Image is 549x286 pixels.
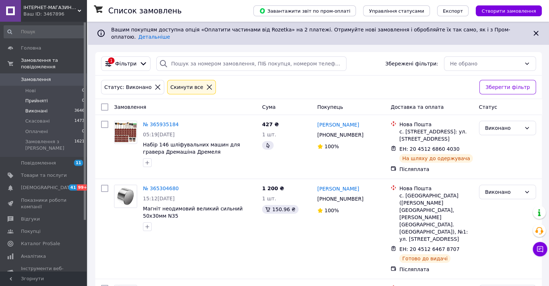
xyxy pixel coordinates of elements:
span: 05:19[DATE] [143,132,175,137]
a: [PERSON_NAME] [317,121,359,128]
div: Післяплата [399,266,473,273]
a: № 365935184 [143,121,179,127]
span: ІНТЕРНЕТ-МАГАЗИН "Доставлено " [23,4,78,11]
span: Управління статусами [369,8,424,14]
a: № 365304680 [143,185,179,191]
div: [PHONE_NUMBER] [316,194,365,204]
a: Набір 146 шліфувальних машин для гравера Дремашіна Дремеля [143,142,240,155]
span: Доставка та оплата [391,104,444,110]
span: Створити замовлення [482,8,536,14]
span: Товари та послуги [21,172,67,179]
span: [DEMOGRAPHIC_DATA] [21,184,74,191]
a: Детальніше [138,34,170,40]
span: Вашим покупцям доступна опція «Оплатити частинами від Rozetka» на 2 платежі. Отримуйте нові замов... [111,27,510,40]
div: [PHONE_NUMBER] [316,130,365,140]
div: с. [STREET_ADDRESS]: ул. [STREET_ADDRESS] [399,128,473,142]
span: Головна [21,45,41,51]
span: 427 ₴ [262,121,279,127]
span: 1 шт. [262,132,276,137]
span: 0 [82,98,84,104]
span: Фільтри [115,60,136,67]
span: 100% [324,144,339,149]
div: Ваш ID: 3467896 [23,11,87,17]
div: Нова Пошта [399,185,473,192]
span: 0 [82,128,84,135]
span: Завантажити звіт по пром-оплаті [259,8,350,14]
button: Управління статусами [363,5,430,16]
span: Зберегти фільтр [485,83,530,91]
button: Експорт [437,5,469,16]
div: Не обрано [450,60,521,68]
span: Повідомлення [21,160,56,166]
span: Нові [25,87,36,94]
input: Пошук [4,25,85,38]
span: 100% [324,208,339,213]
span: Статус [479,104,497,110]
span: Збережені фільтри: [385,60,438,67]
span: 3646 [74,108,84,114]
span: 99+ [77,184,89,191]
span: Замовлення з [PERSON_NAME] [25,138,74,151]
span: ЕН: 20 4512 6860 4030 [399,146,459,152]
img: Фото товару [114,185,137,208]
a: Фото товару [114,185,137,208]
span: Відгуки [21,216,40,222]
span: Покупець [317,104,343,110]
span: 0 [82,87,84,94]
span: 15:12[DATE] [143,196,175,201]
div: с. [GEOGRAPHIC_DATA] ([PERSON_NAME][GEOGRAPHIC_DATA], [PERSON_NAME][GEOGRAPHIC_DATA]. [GEOGRAPHIC... [399,192,473,243]
div: Готово до видачі [399,254,450,263]
span: 1621 [74,138,84,151]
span: 41 [69,184,77,191]
button: Чат з покупцем [533,242,547,256]
span: Аналітика [21,253,46,260]
a: [PERSON_NAME] [317,185,359,192]
span: ЕН: 20 4512 6467 8707 [399,246,459,252]
span: Оплачені [25,128,48,135]
div: Післяплата [399,166,473,173]
span: 11 [74,160,83,166]
button: Зберегти фільтр [479,80,536,94]
button: Завантажити звіт по пром-оплаті [253,5,356,16]
span: 1 шт. [262,196,276,201]
h1: Список замовлень [108,7,182,15]
div: Cкинути все [169,83,205,91]
input: Пошук за номером замовлення, ПІБ покупця, номером телефону, Email, номером накладної [156,56,347,71]
span: Скасовані [25,118,50,124]
span: 1 200 ₴ [262,185,284,191]
div: Статус: Виконано [103,83,153,91]
span: 1473 [74,118,84,124]
span: Замовлення [21,76,51,83]
span: Cума [262,104,275,110]
a: Магніт неодимовий великий сильний 50x30мм N35 [143,206,243,219]
span: Виконані [25,108,48,114]
div: Виконано [485,124,521,132]
span: Замовлення [114,104,146,110]
button: Створити замовлення [476,5,542,16]
div: Нова Пошта [399,121,473,128]
div: 150.96 ₴ [262,205,298,214]
span: Каталог ProSale [21,240,60,247]
a: Створити замовлення [469,8,542,13]
span: Покупці [21,228,40,235]
span: Експорт [443,8,463,14]
a: Фото товару [114,121,137,144]
img: Фото товару [114,121,137,144]
span: Замовлення та повідомлення [21,57,87,70]
div: На шляху до одержувача [399,154,473,163]
span: Показники роботи компанії [21,197,67,210]
span: Прийняті [25,98,48,104]
span: Інструменти веб-майстра та SEO [21,265,67,278]
div: Виконано [485,188,521,196]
